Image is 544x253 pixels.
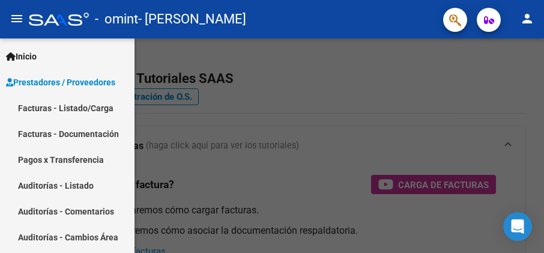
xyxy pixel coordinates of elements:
span: - [PERSON_NAME] [138,6,246,32]
span: Prestadores / Proveedores [6,76,115,89]
span: - omint [95,6,138,32]
div: Open Intercom Messenger [503,212,532,241]
span: Inicio [6,50,37,63]
mat-icon: menu [10,11,24,26]
mat-icon: person [520,11,534,26]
